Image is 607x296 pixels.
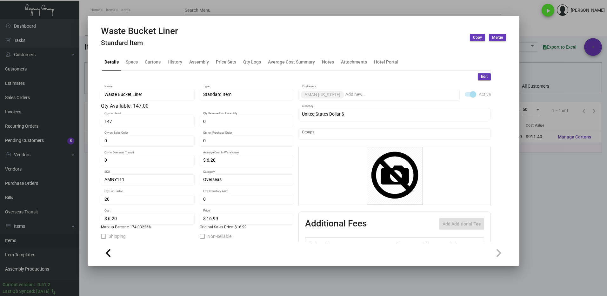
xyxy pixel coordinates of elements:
[443,221,481,226] span: Add Additional Fee
[104,58,119,65] div: Details
[145,58,161,65] div: Cartons
[301,91,344,98] mat-chip: AMAN [US_STATE]
[101,39,178,47] h4: Standard Item
[478,73,491,80] button: Edit
[448,238,477,249] th: Price type
[305,218,367,230] h2: Additional Fees
[216,58,236,65] div: Price Sets
[305,238,325,249] th: Active
[207,232,231,240] span: Non-sellable
[101,26,178,37] h2: Waste Bucket Liner
[341,58,367,65] div: Attachments
[324,238,396,249] th: Type
[439,218,484,230] button: Add Additional Fee
[109,232,126,240] span: Shipping
[189,58,209,65] div: Assembly
[3,281,35,288] div: Current version:
[422,238,448,249] th: Price
[322,58,334,65] div: Notes
[481,74,488,79] span: Edit
[268,58,315,65] div: Average Cost Summary
[168,58,182,65] div: History
[470,34,485,41] button: Copy
[374,58,398,65] div: Hotel Portal
[396,238,422,249] th: Cost
[126,58,138,65] div: Specs
[492,35,503,40] span: Merge
[473,35,482,40] span: Copy
[3,288,50,295] div: Last Qb Synced: [DATE]
[243,58,261,65] div: Qty Logs
[37,281,50,288] div: 0.51.2
[489,34,506,41] button: Merge
[101,102,293,110] div: Qty Available: 147.00
[345,92,457,97] input: Add new..
[479,91,491,98] span: Active
[302,131,488,137] input: Add new..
